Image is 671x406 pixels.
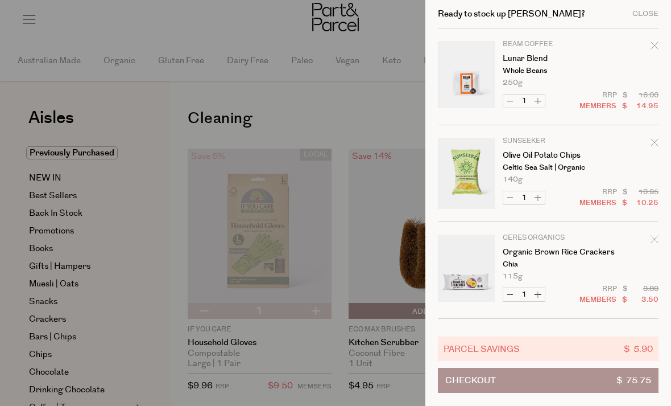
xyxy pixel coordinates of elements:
[503,164,591,171] p: Celtic Sea Salt | Organic
[503,138,591,145] p: Sunseeker
[445,368,496,392] span: Checkout
[503,235,591,241] p: Ceres Organics
[438,10,585,18] h2: Ready to stock up [PERSON_NAME]?
[503,151,591,159] a: Olive Oil Potato Chips
[503,248,591,256] a: Organic Brown Rice Crackers
[624,342,653,355] span: $ 5.90
[503,273,523,280] span: 115g
[503,41,591,48] p: Beam Coffee
[632,10,658,18] div: Close
[503,67,591,75] p: Whole Beans
[503,176,523,183] span: 140g
[651,39,658,55] div: Remove Lunar Blend
[517,95,531,108] input: QTY Lunar Blend
[517,191,531,204] input: QTY Olive Oil Potato Chips
[438,368,658,393] button: Checkout$ 75.75
[503,261,591,268] p: Chia
[616,368,651,392] span: $ 75.75
[503,55,591,63] a: Lunar Blend
[651,233,658,248] div: Remove Organic Brown Rice Crackers
[503,79,523,87] span: 250g
[517,288,531,301] input: QTY Organic Brown Rice Crackers
[651,136,658,151] div: Remove Olive Oil Potato Chips
[444,342,520,355] span: Parcel Savings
